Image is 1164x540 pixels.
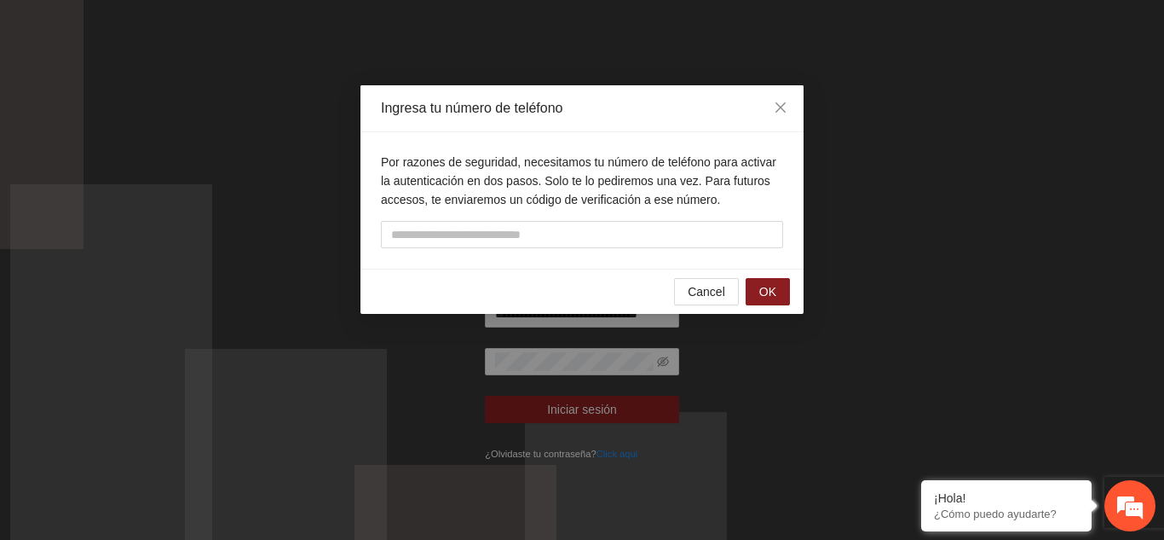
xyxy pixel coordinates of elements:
[674,278,739,305] button: Cancel
[758,85,804,131] button: Close
[99,174,235,346] span: Estamos en línea.
[381,153,783,209] p: Por razones de seguridad, necesitamos tu número de teléfono para activar la autenticación en dos ...
[9,359,325,419] textarea: Escriba su mensaje y pulse “Intro”
[688,282,725,301] span: Cancel
[934,508,1079,520] p: ¿Cómo puedo ayudarte?
[279,9,320,49] div: Minimizar ventana de chat en vivo
[746,278,790,305] button: OK
[934,491,1079,505] div: ¡Hola!
[381,99,783,118] div: Ingresa tu número de teléfono
[759,282,776,301] span: OK
[774,101,787,114] span: close
[89,87,286,109] div: Chatee con nosotros ahora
